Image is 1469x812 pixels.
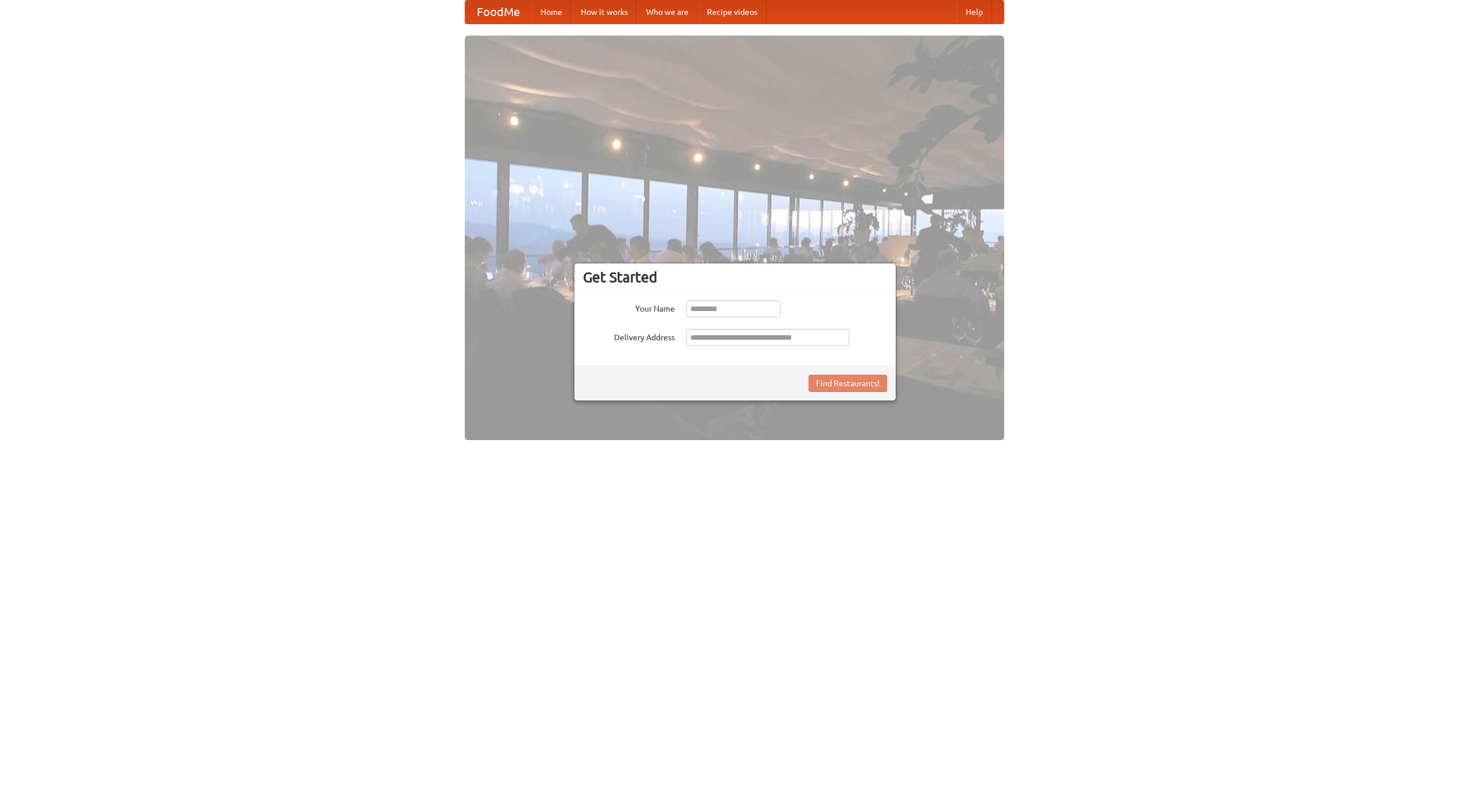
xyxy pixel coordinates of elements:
a: Help [957,1,992,24]
a: FoodMe [465,1,531,24]
a: Home [531,1,572,24]
h3: Get Started [583,269,887,286]
button: Find Restaurants! [809,375,887,392]
label: Your Name [583,300,675,314]
a: How it works [572,1,637,24]
a: Recipe videos [698,1,767,24]
a: Who we are [637,1,698,24]
label: Delivery Address [583,329,675,343]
